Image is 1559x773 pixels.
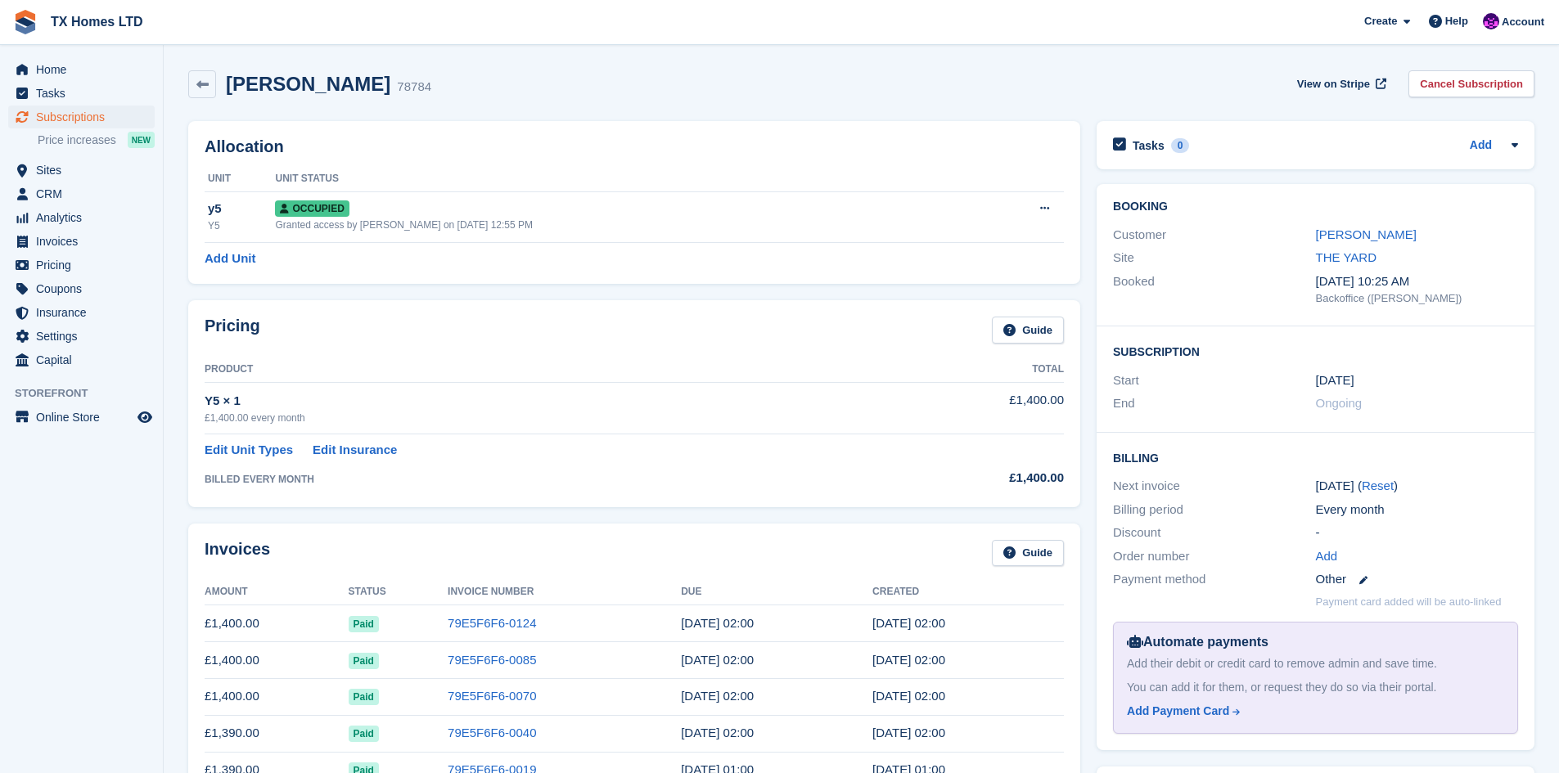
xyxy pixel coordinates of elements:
td: £1,400.00 [205,605,349,642]
time: 2025-03-28 01:00:00 UTC [1316,371,1354,390]
a: Add [1470,137,1492,155]
div: End [1113,394,1315,413]
th: Status [349,579,448,605]
a: menu [8,301,155,324]
div: [DATE] ( ) [1316,477,1518,496]
span: Create [1364,13,1397,29]
a: menu [8,254,155,276]
time: 2025-06-29 01:00:00 UTC [681,653,754,667]
a: menu [8,325,155,348]
span: Storefront [15,385,163,402]
th: Total [874,357,1064,383]
span: Analytics [36,206,134,229]
div: Every month [1316,501,1518,519]
img: stora-icon-8386f47178a22dfd0bd8f6a31ec36ba5ce8667c1dd55bd0f319d3a0aa187defe.svg [13,10,38,34]
p: Payment card added will be auto-linked [1316,594,1502,610]
div: Backoffice ([PERSON_NAME]) [1316,290,1518,307]
span: Help [1445,13,1468,29]
td: £1,390.00 [205,715,349,752]
a: Add [1316,547,1338,566]
span: Online Store [36,406,134,429]
span: Sites [36,159,134,182]
span: Insurance [36,301,134,324]
time: 2025-04-29 01:00:00 UTC [681,726,754,739]
span: Settings [36,325,134,348]
time: 2025-05-28 01:00:53 UTC [872,689,945,703]
div: Automate payments [1127,632,1504,652]
h2: Invoices [205,540,270,567]
a: menu [8,106,155,128]
a: Reset [1362,479,1394,492]
div: Next invoice [1113,477,1315,496]
time: 2025-06-28 01:00:30 UTC [872,653,945,667]
a: menu [8,348,155,371]
div: 78784 [397,78,431,97]
a: menu [8,182,155,205]
td: £1,400.00 [205,678,349,715]
span: Ongoing [1316,396,1363,410]
th: Product [205,357,874,383]
a: menu [8,277,155,300]
a: menu [8,406,155,429]
a: Add Payment Card [1127,703,1498,720]
h2: Allocation [205,137,1064,156]
span: Pricing [36,254,134,276]
div: 0 [1171,138,1190,153]
div: £1,400.00 every month [205,411,874,425]
a: Edit Insurance [313,441,397,460]
span: Account [1502,14,1544,30]
a: menu [8,82,155,105]
span: Home [36,58,134,81]
h2: Tasks [1133,138,1165,153]
td: £1,400.00 [205,642,349,679]
span: View on Stripe [1297,76,1370,92]
th: Unit Status [275,166,971,192]
span: Coupons [36,277,134,300]
time: 2025-04-28 01:00:56 UTC [872,726,945,739]
a: 79E5F6F6-0124 [448,616,536,630]
div: Granted access by [PERSON_NAME] on [DATE] 12:55 PM [275,218,971,232]
span: Paid [349,653,379,669]
div: Site [1113,249,1315,267]
div: NEW [128,132,155,148]
span: Paid [349,689,379,705]
img: Neil Riddell [1483,13,1499,29]
div: Discount [1113,524,1315,542]
th: Invoice Number [448,579,681,605]
div: Add Payment Card [1127,703,1229,720]
a: 79E5F6F6-0040 [448,726,536,739]
td: £1,400.00 [874,382,1064,434]
a: 79E5F6F6-0085 [448,653,536,667]
div: Payment method [1113,570,1315,589]
time: 2025-07-29 01:00:00 UTC [681,616,754,630]
span: CRM [36,182,134,205]
div: Start [1113,371,1315,390]
div: You can add it for them, or request they do so via their portal. [1127,679,1504,696]
a: Price increases NEW [38,131,155,149]
a: menu [8,58,155,81]
h2: Billing [1113,449,1518,465]
h2: Subscription [1113,343,1518,359]
a: 79E5F6F6-0070 [448,689,536,703]
div: Order number [1113,547,1315,566]
div: £1,400.00 [874,469,1064,488]
div: - [1316,524,1518,542]
th: Amount [205,579,349,605]
a: menu [8,159,155,182]
div: Other [1316,570,1518,589]
a: THE YARD [1316,250,1377,264]
div: Add their debit or credit card to remove admin and save time. [1127,655,1504,672]
span: Occupied [275,200,349,217]
h2: [PERSON_NAME] [226,73,390,95]
th: Due [681,579,872,605]
th: Unit [205,166,275,192]
span: Paid [349,726,379,742]
a: menu [8,206,155,229]
span: Tasks [36,82,134,105]
div: BILLED EVERY MONTH [205,472,874,487]
span: Paid [349,616,379,632]
h2: Booking [1113,200,1518,213]
div: Billing period [1113,501,1315,519]
a: [PERSON_NAME] [1316,227,1417,241]
div: Y5 [208,218,275,233]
